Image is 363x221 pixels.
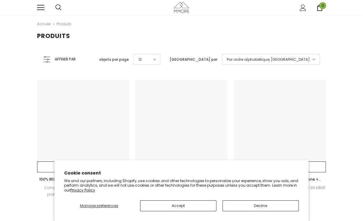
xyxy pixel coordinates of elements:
button: Accept [140,200,216,211]
label: [GEOGRAPHIC_DATA] par [170,57,217,63]
a: Privacy Policy [70,188,95,193]
span: Par ordre alphabétique, [GEOGRAPHIC_DATA] [227,57,310,63]
span: Affiner par [55,56,76,63]
label: objets par page [99,57,129,63]
h2: Cookie consent [64,170,299,176]
button: Decline [223,200,299,211]
p: We and our partners, including Shopify, use cookies and other technologies to personalize your ex... [64,178,299,193]
div: Complétez la protection parfaite avec des protecteurs de verre 100% recyclables.... [37,185,129,198]
span: Manage preferences [80,203,118,208]
span: 12 [138,57,142,63]
a: Options [37,161,129,172]
span: 0 [319,2,326,9]
span: Produits [37,32,70,40]
button: Manage preferences [64,200,134,211]
img: Cas MMORE [174,2,189,12]
a: Accueil [37,20,51,28]
span: 100% RECYCLABLE Protecteur d'écran 2D / 3D en verre trempé [39,177,130,188]
a: Produits [57,21,71,26]
a: 0 [316,5,323,11]
a: 100% RECYCLABLE Protecteur d'écran 2D / 3D en verre trempé [37,176,129,183]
